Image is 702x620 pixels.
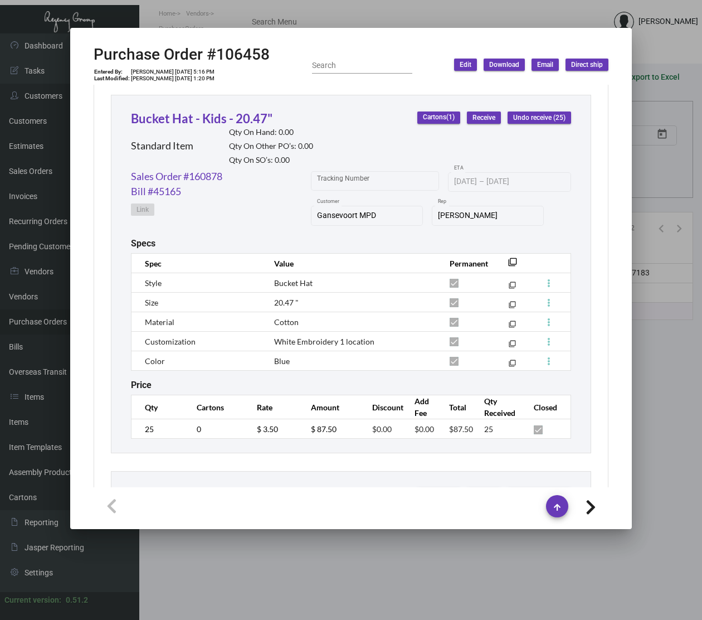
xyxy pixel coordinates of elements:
[300,395,360,419] th: Amount
[145,337,196,346] span: Customization
[532,59,559,71] button: Email
[508,261,517,270] mat-icon: filter_none
[361,395,403,419] th: Discount
[415,424,434,434] span: $0.00
[246,395,300,419] th: Rate
[186,395,246,419] th: Cartons
[229,128,313,137] h2: Qty On Hand: 0.00
[131,487,272,502] a: Bucket Hat - Kids - 17.32"
[509,342,516,350] mat-icon: filter_none
[145,278,162,288] span: Style
[145,298,158,307] span: Size
[513,113,565,123] span: Undo receive (25)
[454,177,477,186] input: Start date
[523,395,571,419] th: Closed
[473,395,523,419] th: Qty Received
[479,177,484,186] span: –
[565,59,608,71] button: Direct ship
[509,362,516,369] mat-icon: filter_none
[484,424,493,434] span: 25
[372,424,392,434] span: $0.00
[66,594,88,606] div: 0.51.2
[131,169,222,184] a: Sales Order #160878
[94,69,130,75] td: Entered By:
[131,254,264,273] th: Spec
[274,317,299,327] span: Cotton
[438,254,491,273] th: Permanent
[131,204,154,216] button: Link
[537,60,553,70] span: Email
[131,184,181,199] a: Bill #45165
[131,238,155,249] h2: Specs
[131,111,272,126] a: Bucket Hat - Kids - 20.47"
[229,156,313,165] h2: Qty On SO’s: 0.00
[489,60,519,70] span: Download
[486,177,540,186] input: End date
[403,395,438,419] th: Add Fee
[274,356,290,366] span: Blue
[4,594,61,606] div: Current version:
[467,112,501,124] button: Receive
[131,380,152,390] h2: Price
[509,284,516,291] mat-icon: filter_none
[571,60,603,70] span: Direct ship
[131,395,186,419] th: Qty
[438,395,473,419] th: Total
[484,59,525,71] button: Download
[454,59,477,71] button: Edit
[130,69,215,75] td: [PERSON_NAME] [DATE] 5:16 PM
[145,356,165,366] span: Color
[274,298,299,307] span: 20.47 "
[509,303,516,311] mat-icon: filter_none
[145,317,174,327] span: Material
[229,142,313,151] h2: Qty On Other PO’s: 0.00
[130,75,215,82] td: [PERSON_NAME] [DATE] 1:20 PM
[449,424,473,434] span: $87.50
[423,113,455,122] span: Cartons
[263,254,438,273] th: Value
[509,323,516,330] mat-icon: filter_none
[508,112,571,124] button: Undo receive (25)
[274,278,313,288] span: Bucket Hat
[136,205,149,215] span: Link
[446,114,455,122] span: (1)
[460,60,471,70] span: Edit
[274,337,374,346] span: White Embroidery 1 location
[472,113,495,123] span: Receive
[94,45,270,64] h2: Purchase Order #106458
[131,140,193,152] h2: Standard Item
[417,112,460,124] button: Cartons(1)
[94,75,130,82] td: Last Modified:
